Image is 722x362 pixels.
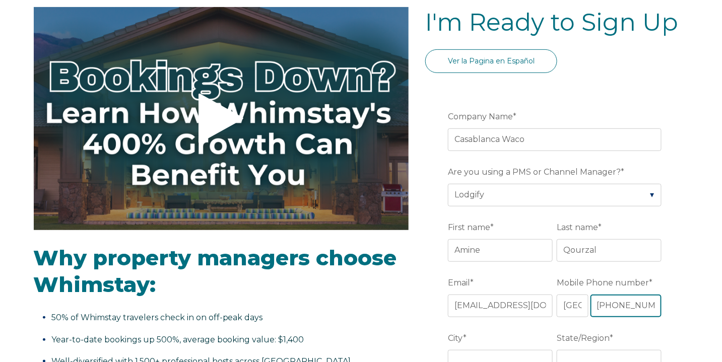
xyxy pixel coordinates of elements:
span: Year-to-date bookings up 500%, average booking value: $1,400 [51,335,304,344]
span: Mobile Phone number [557,275,649,291]
span: First name [448,220,490,235]
span: Why property managers choose Whimstay: [34,245,397,298]
span: 50% of Whimstay travelers check in on off-peak days [51,313,263,322]
span: Are you using a PMS or Channel Manager? [448,164,621,180]
span: State/Region [557,330,610,346]
span: Email [448,275,470,291]
a: Ver la Pagina en Español [425,49,557,73]
span: Company Name [448,109,513,124]
span: Last name [557,220,598,235]
span: I'm Ready to Sign Up [425,8,678,37]
span: City [448,330,463,346]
